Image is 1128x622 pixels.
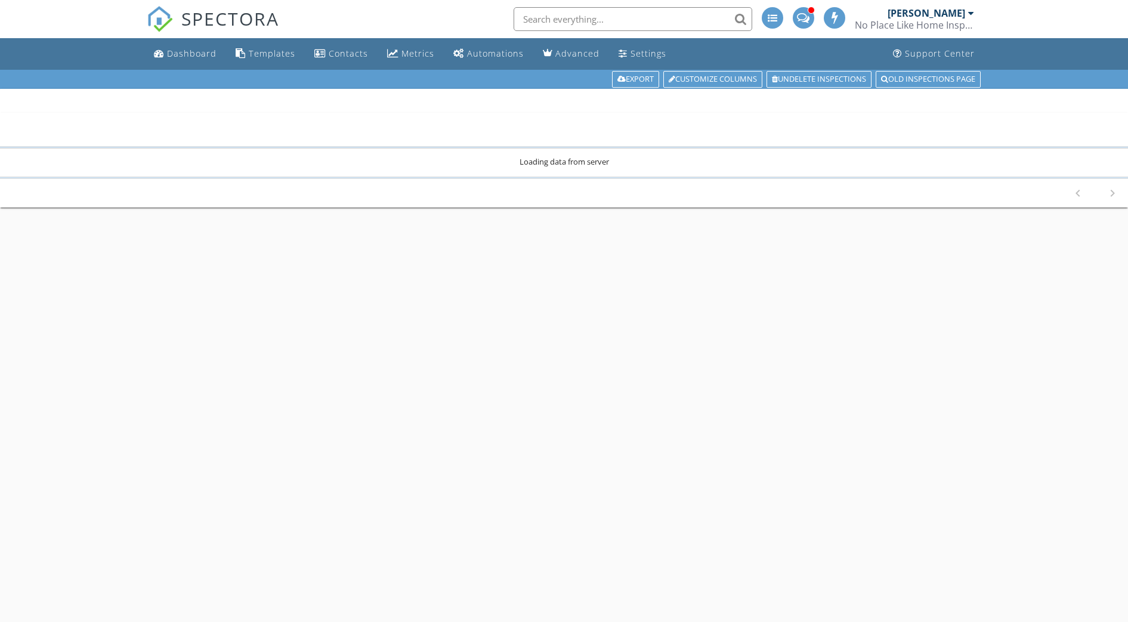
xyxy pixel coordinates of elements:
[382,43,439,65] a: Metrics
[147,16,279,41] a: SPECTORA
[631,48,666,59] div: Settings
[401,48,434,59] div: Metrics
[663,71,762,88] a: Customize Columns
[888,43,979,65] a: Support Center
[147,6,173,32] img: The Best Home Inspection Software - Spectora
[888,7,965,19] div: [PERSON_NAME]
[612,71,659,88] a: Export
[149,43,221,65] a: Dashboard
[767,71,872,88] a: Undelete inspections
[614,43,671,65] a: Settings
[555,48,599,59] div: Advanced
[167,48,217,59] div: Dashboard
[231,43,300,65] a: Templates
[329,48,368,59] div: Contacts
[905,48,975,59] div: Support Center
[538,43,604,65] a: Advanced
[467,48,524,59] div: Automations
[876,71,981,88] a: Old inspections page
[514,7,752,31] input: Search everything...
[310,43,373,65] a: Contacts
[249,48,295,59] div: Templates
[855,19,974,31] div: No Place Like Home Inspections
[181,6,279,31] span: SPECTORA
[449,43,529,65] a: Automations (Advanced)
